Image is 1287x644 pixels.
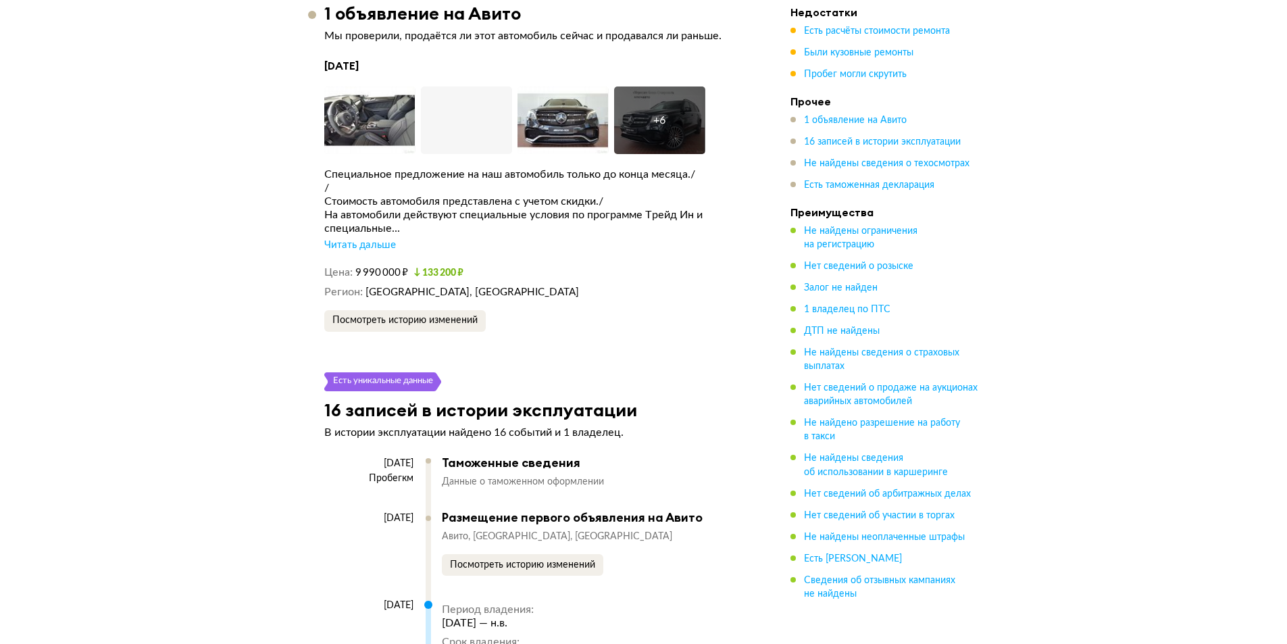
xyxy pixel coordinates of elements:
[365,287,579,297] span: [GEOGRAPHIC_DATA], [GEOGRAPHIC_DATA]
[442,554,603,576] button: Посмотреть историю изменений
[653,114,665,127] div: + 6
[804,383,978,406] span: Нет сведений о продаже на аукционах аварийных автомобилей
[355,268,408,278] span: 9 990 000 ₽
[324,599,413,612] div: [DATE]
[804,532,965,541] span: Не найдены неоплаченные штрафы
[324,3,521,24] h3: 1 объявление на Авито
[324,239,396,252] div: Читать дальше
[804,180,934,190] span: Есть таможенная декларация
[324,208,750,235] div: На автомобили действуют специальные условия по программе Трейд Ин и специальные...
[518,86,609,154] img: Car Photo
[804,326,880,336] span: ДТП не найдены
[324,181,750,195] div: /
[442,455,736,470] div: Таможенные сведения
[804,510,955,520] span: Нет сведений об участии в торгах
[324,285,363,299] dt: Регион
[442,510,736,525] div: Размещение первого объявления на Авито
[421,86,512,154] img: Car Photo
[324,512,413,524] div: [DATE]
[804,453,948,476] span: Не найдены сведения об использовании в каршеринге
[473,532,672,541] span: [GEOGRAPHIC_DATA], [GEOGRAPHIC_DATA]
[804,575,955,598] span: Сведения об отзывных кампаниях не найдены
[324,472,413,485] div: Пробег км
[442,616,553,630] div: [DATE] — н.в.
[804,283,878,293] span: Залог не найден
[790,95,980,108] h4: Прочее
[324,195,750,208] div: Стоимость автомобиля представлена с учетом скидки./
[804,70,907,79] span: Пробег могли скрутить
[324,59,750,73] h4: [DATE]
[442,532,473,541] span: Авито
[332,372,434,391] div: Есть уникальные данные
[804,26,950,36] span: Есть расчёты стоимости ремонта
[804,116,907,125] span: 1 объявление на Авито
[324,399,637,420] h3: 16 записей в истории эксплуатации
[804,48,913,57] span: Были кузовные ремонты
[804,553,902,563] span: Есть [PERSON_NAME]
[804,348,959,371] span: Не найдены сведения о страховых выплатах
[332,316,478,325] span: Посмотреть историю изменений
[790,205,980,219] h4: Преимущества
[324,86,415,154] img: Car Photo
[804,262,913,271] span: Нет сведений о розыске
[324,310,486,332] button: Посмотреть историю изменений
[324,168,750,181] div: Специальное предложение на наш автомобиль только до конца месяца./
[804,418,960,441] span: Не найдено разрешение на работу в такси
[324,266,353,280] dt: Цена
[324,457,413,470] div: [DATE]
[450,560,595,570] span: Посмотреть историю изменений
[413,268,463,278] small: 133 200 ₽
[804,137,961,147] span: 16 записей в истории эксплуатации
[790,5,980,19] h4: Недостатки
[804,489,971,498] span: Нет сведений об арбитражных делах
[442,603,553,616] div: Период владения :
[442,477,604,487] span: Данные о таможенном оформлении
[804,305,890,314] span: 1 владелец по ПТС
[804,159,969,168] span: Не найдены сведения о техосмотрах
[324,426,750,439] p: В истории эксплуатации найдено 16 событий и 1 владелец.
[804,226,917,249] span: Не найдены ограничения на регистрацию
[324,29,750,43] p: Мы проверили, продаётся ли этот автомобиль сейчас и продавался ли раньше.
